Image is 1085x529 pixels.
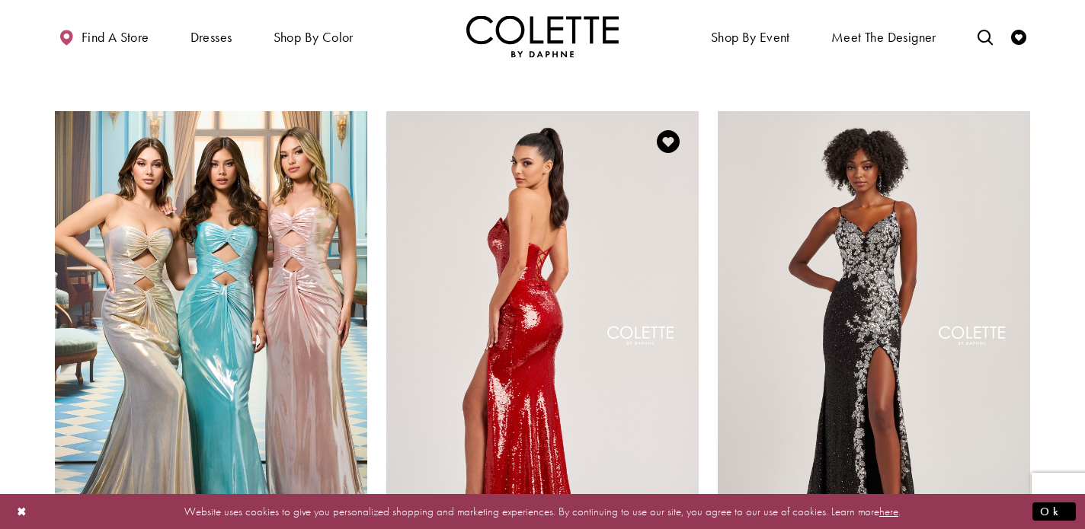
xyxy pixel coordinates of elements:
span: Dresses [187,15,236,57]
a: Meet the designer [827,15,940,57]
span: Shop By Event [707,15,794,57]
p: Website uses cookies to give you personalized shopping and marketing experiences. By continuing t... [110,501,975,521]
button: Close Dialog [9,498,35,524]
img: Colette by Daphne [466,15,619,57]
a: Find a store [55,15,152,57]
span: Find a store [82,30,149,45]
a: here [879,503,898,518]
a: Add to Wishlist [652,126,684,158]
span: Shop by color [270,15,357,57]
button: Submit Dialog [1032,502,1076,521]
span: Meet the designer [831,30,936,45]
a: Check Wishlist [1007,15,1030,57]
a: Visit Home Page [466,15,619,57]
a: Toggle search [974,15,997,57]
span: Shop By Event [711,30,790,45]
span: Shop by color [274,30,354,45]
span: Dresses [190,30,232,45]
